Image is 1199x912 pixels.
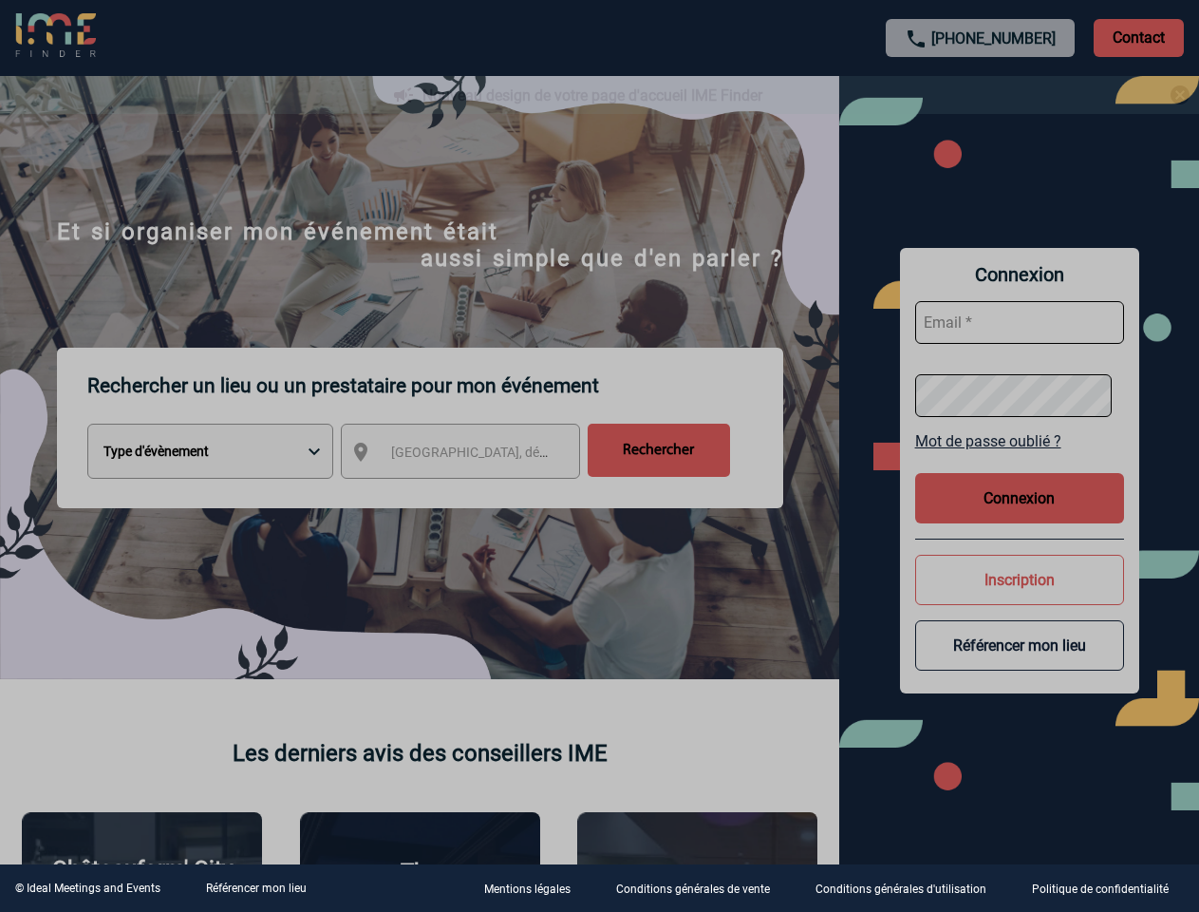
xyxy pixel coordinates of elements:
[616,883,770,897] p: Conditions générales de vente
[484,883,571,897] p: Mentions légales
[1017,880,1199,898] a: Politique de confidentialité
[469,880,601,898] a: Mentions légales
[601,880,800,898] a: Conditions générales de vente
[206,882,307,895] a: Référencer mon lieu
[800,880,1017,898] a: Conditions générales d'utilisation
[15,882,160,895] div: © Ideal Meetings and Events
[815,883,986,897] p: Conditions générales d'utilisation
[1032,883,1169,897] p: Politique de confidentialité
